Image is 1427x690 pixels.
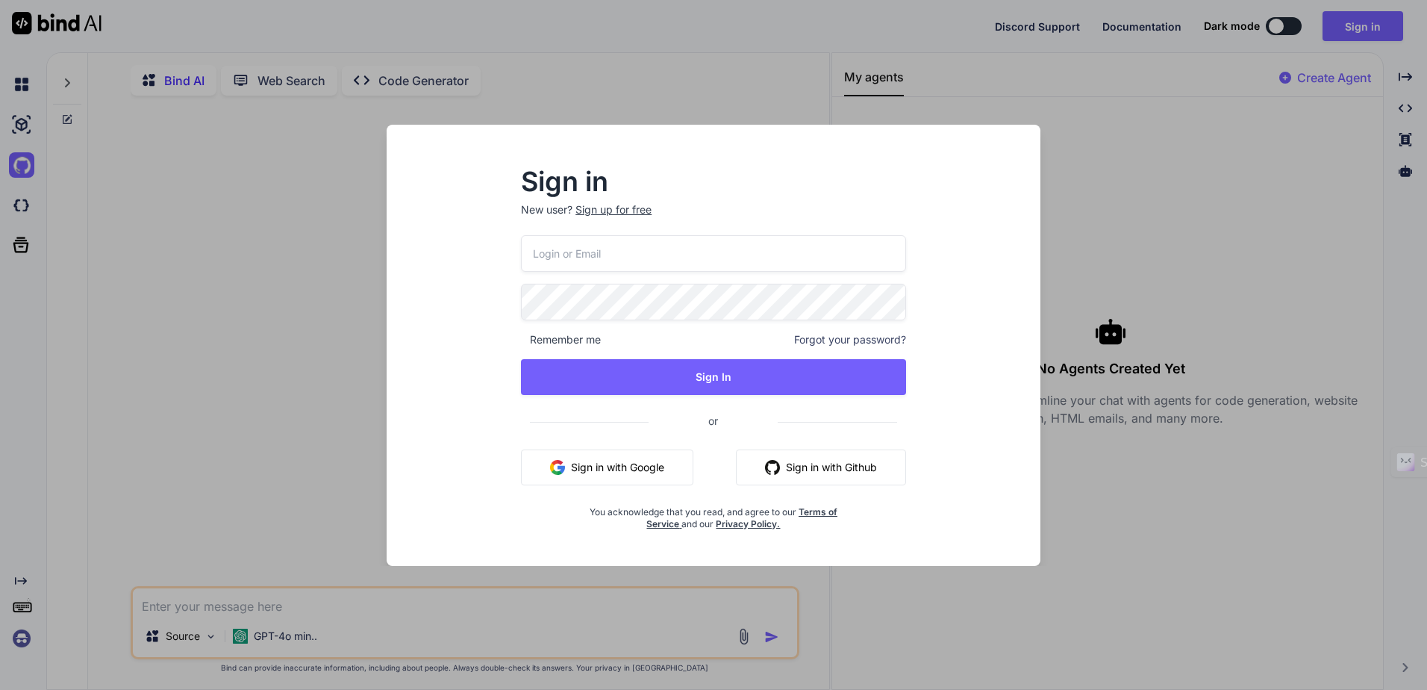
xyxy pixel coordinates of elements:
[794,332,906,347] span: Forgot your password?
[649,402,778,439] span: or
[521,170,906,193] h2: Sign in
[736,450,906,485] button: Sign in with Github
[646,506,837,529] a: Terms of Service
[521,235,906,272] input: Login or Email
[521,332,601,347] span: Remember me
[521,202,906,235] p: New user?
[765,460,780,475] img: github
[575,202,652,217] div: Sign up for free
[521,359,906,395] button: Sign In
[521,450,693,485] button: Sign in with Google
[716,518,780,529] a: Privacy Policy.
[585,497,842,530] div: You acknowledge that you read, and agree to our and our
[550,460,565,475] img: google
